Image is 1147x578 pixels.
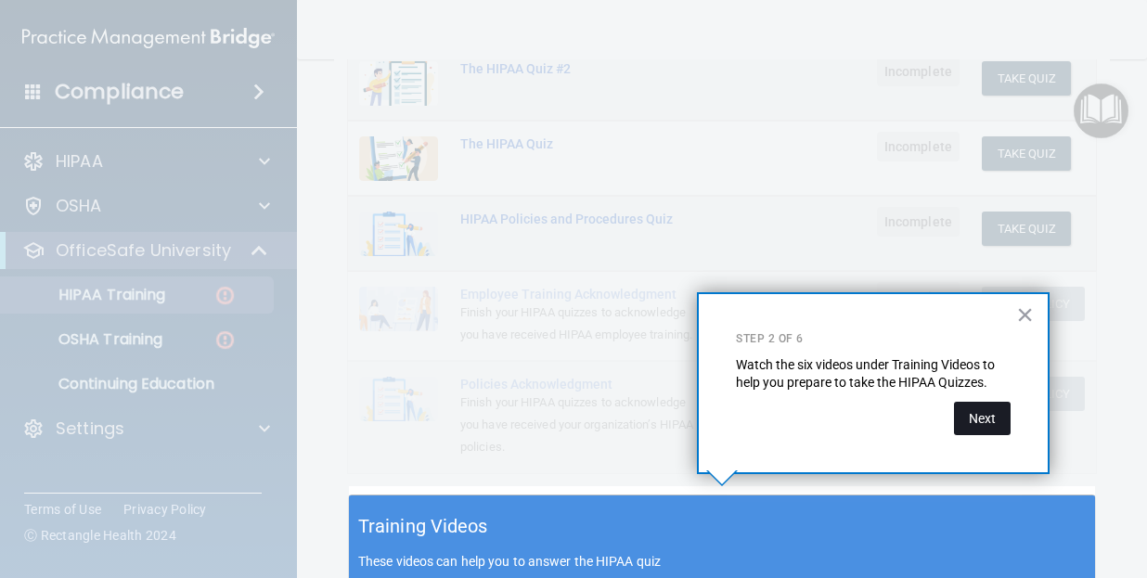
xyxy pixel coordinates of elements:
p: These videos can help you to answer the HIPAA quiz [358,554,1086,569]
p: Step 2 of 6 [736,331,1011,347]
button: Close [1016,300,1034,329]
h5: Training Videos [358,510,488,543]
button: Next [954,402,1011,435]
p: Watch the six videos under Training Videos to help you prepare to take the HIPAA Quizzes. [736,356,1011,392]
iframe: Drift Widget Chat Controller [1054,450,1125,520]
